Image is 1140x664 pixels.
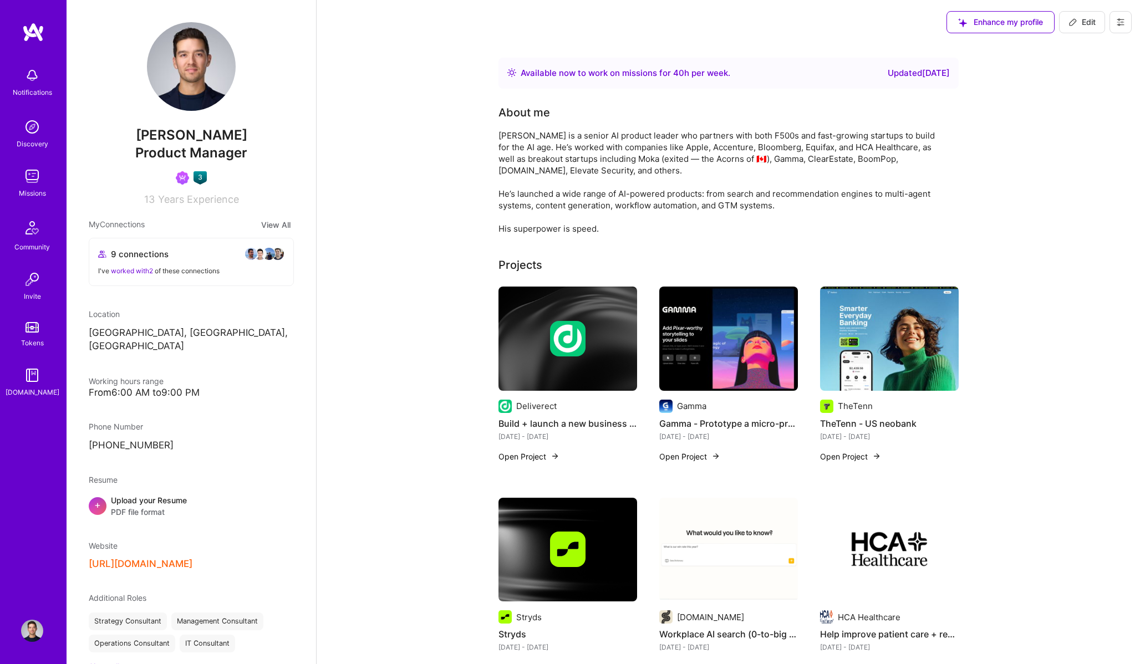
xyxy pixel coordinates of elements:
[551,452,559,461] img: arrow-right
[158,193,239,205] span: Years Experience
[550,532,586,567] img: Company logo
[171,612,263,630] div: Management Consultant
[253,247,267,261] img: avatar
[516,611,542,623] div: Stryds
[176,171,189,185] img: Been on Mission
[498,400,512,413] img: Company logo
[659,451,720,462] button: Open Project
[17,138,48,150] div: Discovery
[271,247,284,261] img: avatar
[820,431,959,442] div: [DATE] - [DATE]
[673,68,684,78] span: 40
[498,627,637,641] h4: Stryds
[550,321,586,356] img: Company logo
[659,498,798,602] img: Workplace AI search (0-to-big seed round)
[498,104,550,121] div: About me
[89,475,118,484] span: Resume
[89,439,294,452] p: [PHONE_NUMBER]
[14,241,50,253] div: Community
[21,165,43,187] img: teamwork
[946,11,1055,33] button: Enhance my profile
[89,238,294,286] button: 9 connectionsavataravataravataravatarI've worked with2 of these connections
[258,218,294,231] button: View All
[872,452,881,461] img: arrow-right
[888,67,950,80] div: Updated [DATE]
[498,641,637,653] div: [DATE] - [DATE]
[24,290,41,302] div: Invite
[820,287,959,391] img: TheTenn - US neobank
[659,416,798,431] h4: Gamma - Prototype a micro-product to grow prosumers
[111,494,187,518] div: Upload your Resume
[498,451,559,462] button: Open Project
[94,499,101,510] span: +
[89,494,294,518] div: +Upload your ResumePDF file format
[659,400,673,413] img: Company logo
[262,247,276,261] img: avatar
[711,452,720,461] img: arrow-right
[659,627,798,641] h4: Workplace AI search (0-to-big seed round)
[13,86,52,98] div: Notifications
[659,641,798,653] div: [DATE] - [DATE]
[89,127,294,144] span: [PERSON_NAME]
[21,337,44,349] div: Tokens
[144,193,155,205] span: 13
[89,326,294,353] p: [GEOGRAPHIC_DATA], [GEOGRAPHIC_DATA], [GEOGRAPHIC_DATA]
[111,248,169,260] span: 9 connections
[820,610,833,624] img: Company logo
[6,386,59,398] div: [DOMAIN_NAME]
[180,635,235,652] div: IT Consultant
[820,400,833,413] img: Company logo
[26,322,39,333] img: tokens
[659,431,798,442] div: [DATE] - [DATE]
[507,68,516,77] img: Availability
[245,247,258,261] img: avatar
[21,364,43,386] img: guide book
[677,611,744,623] div: [DOMAIN_NAME]
[498,257,542,273] div: Projects
[22,22,44,42] img: logo
[498,130,942,234] div: [PERSON_NAME] is a senior AI product leader who partners with both F500s and fast-growing startup...
[820,627,959,641] h4: Help improve patient care + reduce nurse overwhelm
[89,635,175,652] div: Operations Consultant
[89,612,167,630] div: Strategy Consultant
[677,400,706,412] div: Gamma
[838,400,873,412] div: TheTenn
[135,145,247,161] span: Product Manager
[89,308,294,320] div: Location
[516,400,557,412] div: Deliverect
[838,611,900,623] div: HCA Healthcare
[1059,11,1105,33] button: Edit
[89,541,118,550] span: Website
[19,187,46,199] div: Missions
[498,416,637,431] h4: Build + launch a new business line
[21,116,43,138] img: discovery
[498,498,637,602] img: cover
[521,67,730,80] div: Available now to work on missions for h per week .
[21,620,43,642] img: User Avatar
[498,287,637,391] img: cover
[659,287,798,391] img: Gamma - Prototype a micro-product to grow prosumers
[958,18,967,27] i: icon SuggestedTeams
[21,268,43,290] img: Invite
[89,387,294,399] div: From 6:00 AM to 9:00 PM
[1068,17,1096,28] span: Edit
[89,422,143,431] span: Phone Number
[21,64,43,86] img: bell
[89,558,192,570] button: [URL][DOMAIN_NAME]
[820,498,959,602] img: Help improve patient care + reduce nurse overwhelm
[147,22,236,111] img: User Avatar
[89,593,146,602] span: Additional Roles
[89,218,145,231] span: My Connections
[820,451,881,462] button: Open Project
[89,376,164,386] span: Working hours range
[498,431,637,442] div: [DATE] - [DATE]
[820,416,959,431] h4: TheTenn - US neobank
[820,641,959,653] div: [DATE] - [DATE]
[111,267,153,275] span: worked with 2
[18,620,46,642] a: User Avatar
[958,17,1043,28] span: Enhance my profile
[98,250,106,258] i: icon Collaborator
[498,610,512,624] img: Company logo
[19,214,45,241] img: Community
[659,610,673,624] img: Company logo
